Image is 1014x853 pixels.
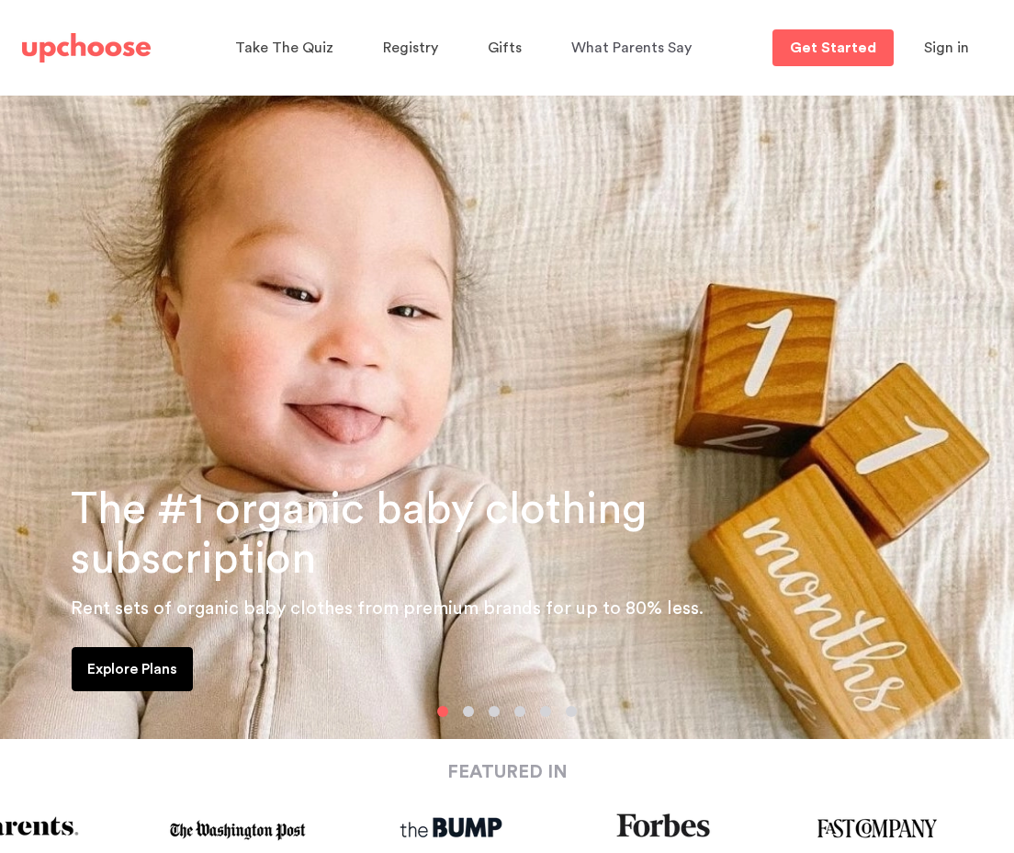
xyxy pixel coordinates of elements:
[488,40,522,55] span: Gifts
[71,594,992,623] p: Rent sets of organic baby clothes from premium brands for up to 80% less.
[447,763,568,781] strong: FEATURED IN
[383,40,438,55] span: Registry
[772,29,894,66] a: Get Started
[383,30,444,66] a: Registry
[235,40,333,55] span: Take The Quiz
[488,30,527,66] a: Gifts
[790,40,876,55] p: Get Started
[571,30,697,66] a: What Parents Say
[71,487,647,581] span: The #1 organic baby clothing subscription
[87,658,177,680] p: Explore Plans
[901,29,992,66] button: Sign in
[22,29,151,67] a: UpChoose
[571,40,692,55] span: What Parents Say
[235,30,339,66] a: Take The Quiz
[22,33,151,63] img: UpChoose
[924,40,969,55] span: Sign in
[72,647,193,691] a: Explore Plans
